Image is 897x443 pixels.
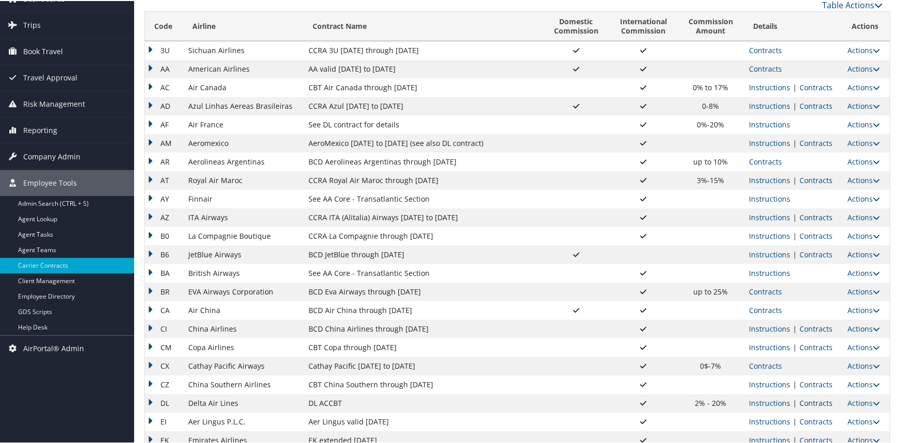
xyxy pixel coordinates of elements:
td: Cathay Pacific Airways [183,356,303,374]
a: Actions [847,81,880,91]
td: AR [145,152,183,170]
a: Actions [847,137,880,147]
td: 0-8% [678,96,744,114]
td: Aeromexico [183,133,303,152]
span: | [790,379,800,388]
a: View Contracts [800,100,833,110]
a: View Contracts [749,44,782,54]
a: Actions [847,119,880,128]
td: CZ [145,374,183,393]
th: Actions [842,11,890,40]
th: CommissionAmount: activate to sort column ascending [678,11,744,40]
a: Actions [847,379,880,388]
a: View Contracts [800,137,833,147]
a: View Contracts [800,230,833,240]
a: View Ticketing Instructions [749,379,790,388]
a: Actions [847,230,880,240]
td: CBT Air Canada through [DATE] [303,77,543,96]
a: Actions [847,286,880,296]
td: JetBlue Airways [183,244,303,263]
a: View Ticketing Instructions [749,193,790,203]
span: | [790,230,800,240]
a: Actions [847,323,880,333]
span: Risk Management [23,90,85,116]
th: DomesticCommission: activate to sort column ascending [543,11,609,40]
span: Reporting [23,117,57,142]
td: BCD Aerolineas Argentinas through [DATE] [303,152,543,170]
td: See AA Core - Transatlantic Section [303,189,543,207]
a: View Ticketing Instructions [749,416,790,425]
span: Trips [23,11,41,37]
span: | [790,397,800,407]
span: AirPortal® Admin [23,335,84,360]
a: View Ticketing Instructions [749,119,790,128]
a: View Contracts [800,341,833,351]
a: Actions [847,304,880,314]
td: CBT Copa through [DATE] [303,337,543,356]
span: | [790,323,800,333]
a: Actions [847,341,880,351]
td: Aerolineas Argentinas [183,152,303,170]
th: Contract Name: activate to sort column ascending [303,11,543,40]
td: Sichuan Airlines [183,40,303,59]
td: See DL contract for details [303,114,543,133]
td: BA [145,263,183,282]
td: Royal Air Maroc [183,170,303,189]
td: CCRA ITA (Alitalia) Airways [DATE] to [DATE] [303,207,543,226]
td: 3U [145,40,183,59]
a: View Contracts [749,360,782,370]
td: AT [145,170,183,189]
td: AeroMexico [DATE] to [DATE] (see also DL contract) [303,133,543,152]
td: 0% to 17% [678,77,744,96]
a: Actions [847,156,880,166]
td: 2% - 20% [678,393,744,412]
span: Company Admin [23,143,80,169]
a: View Contracts [749,63,782,73]
span: | [790,249,800,258]
span: | [790,100,800,110]
td: Finnair [183,189,303,207]
th: Code: activate to sort column descending [145,11,183,40]
a: View Ticketing Instructions [749,211,790,221]
a: View Ticketing Instructions [749,341,790,351]
td: up to 10% [678,152,744,170]
td: Air France [183,114,303,133]
td: Aer Lingus valid [DATE] [303,412,543,430]
td: China Southern Airlines [183,374,303,393]
a: View Ticketing Instructions [749,267,790,277]
td: AY [145,189,183,207]
td: Air Canada [183,77,303,96]
a: Actions [847,100,880,110]
a: Actions [847,44,880,54]
a: Actions [847,267,880,277]
td: AM [145,133,183,152]
td: EI [145,412,183,430]
td: B0 [145,226,183,244]
td: BCD China Airlines through [DATE] [303,319,543,337]
td: 3%-15% [678,170,744,189]
a: View Contracts [800,211,833,221]
td: 0%-20% [678,114,744,133]
td: CCRA Azul [DATE] to [DATE] [303,96,543,114]
td: ITA Airways [183,207,303,226]
td: American Airlines [183,59,303,77]
td: CBT China Southern through [DATE] [303,374,543,393]
span: Employee Tools [23,169,77,195]
td: BCD Eva Airways through [DATE] [303,282,543,300]
a: View Contracts [749,156,782,166]
span: | [790,81,800,91]
th: InternationalCommission: activate to sort column ascending [609,11,678,40]
td: Aer Lingus P.L.C. [183,412,303,430]
a: View Ticketing Instructions [749,323,790,333]
a: View Ticketing Instructions [749,397,790,407]
td: BCD Air China through [DATE] [303,300,543,319]
a: View Ticketing Instructions [749,81,790,91]
a: View Contracts [800,416,833,425]
td: DL ACCBT [303,393,543,412]
td: AZ [145,207,183,226]
a: View Ticketing Instructions [749,249,790,258]
span: Book Travel [23,38,63,63]
th: Airline: activate to sort column ascending [183,11,303,40]
a: View Contracts [800,81,833,91]
td: CX [145,356,183,374]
